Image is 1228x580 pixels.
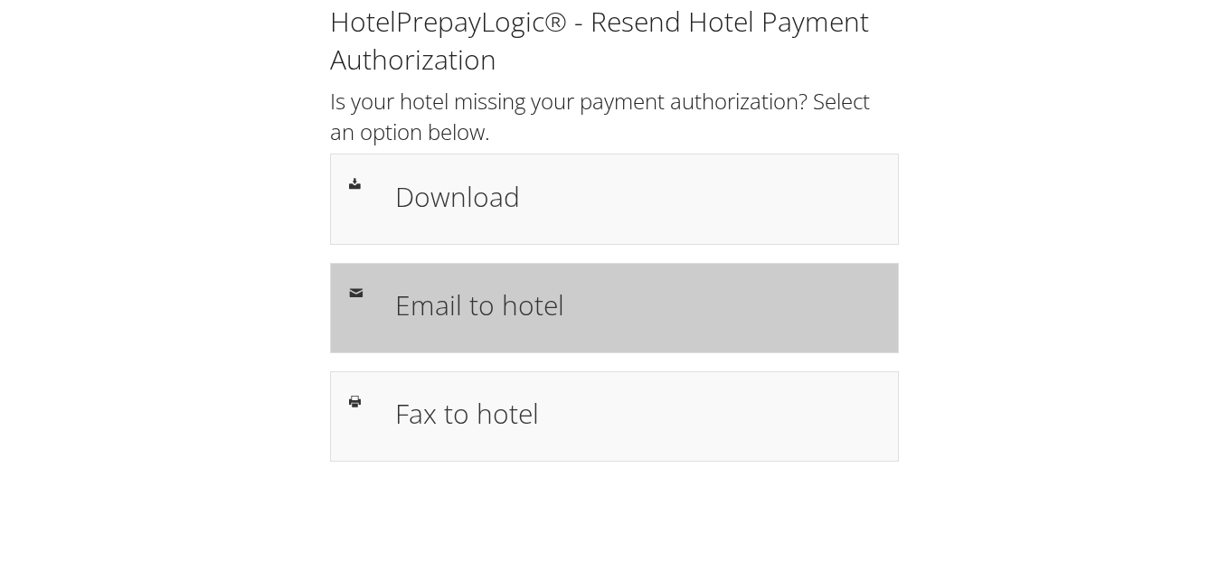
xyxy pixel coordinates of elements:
h1: Fax to hotel [395,393,880,434]
a: Download [330,154,899,244]
h1: HotelPrepayLogic® - Resend Hotel Payment Authorization [330,3,899,79]
h1: Email to hotel [395,285,880,325]
a: Email to hotel [330,263,899,353]
a: Fax to hotel [330,371,899,462]
h1: Download [395,176,880,217]
h2: Is your hotel missing your payment authorization? Select an option below. [330,86,899,146]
